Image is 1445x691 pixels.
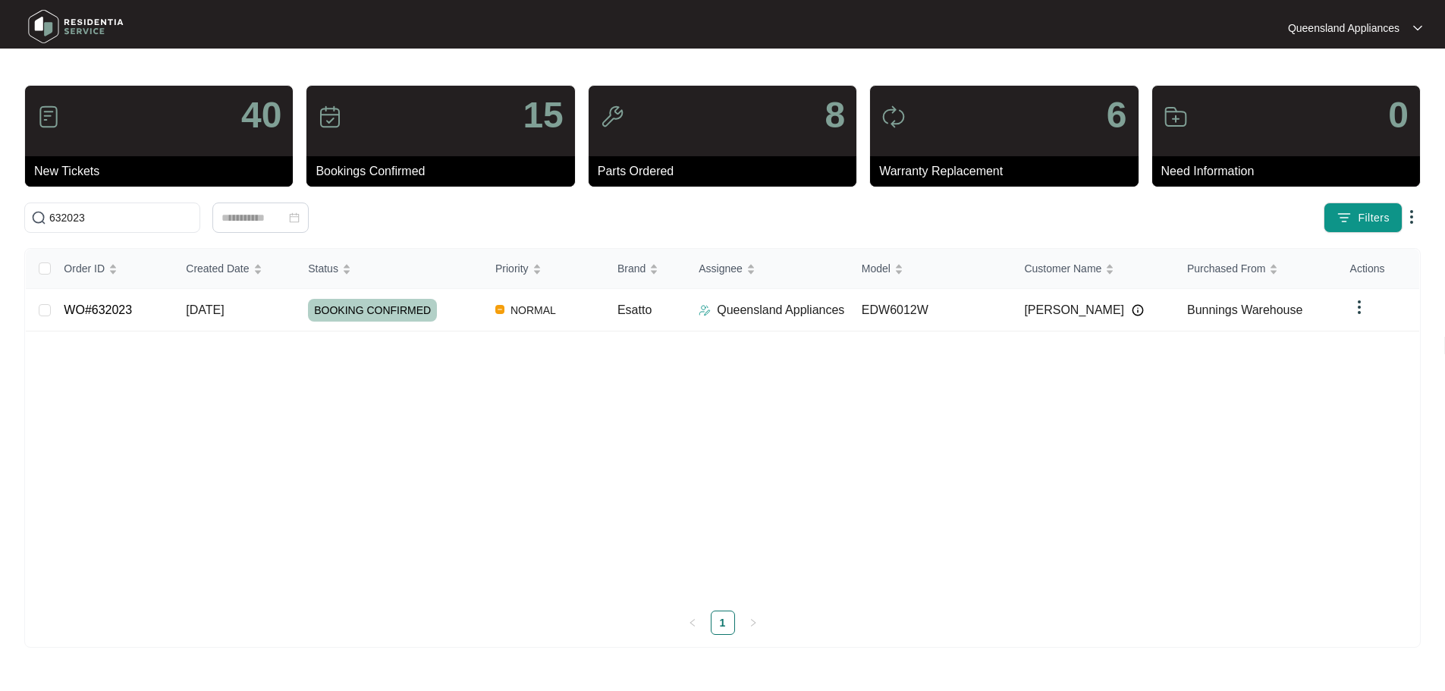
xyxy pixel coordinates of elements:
img: residentia service logo [23,4,129,49]
button: left [680,611,705,635]
span: BOOKING CONFIRMED [308,299,437,322]
li: Previous Page [680,611,705,635]
img: icon [881,105,906,129]
img: Assigner Icon [699,304,711,316]
span: [PERSON_NAME] [1024,301,1124,319]
a: 1 [712,611,734,634]
img: dropdown arrow [1403,208,1421,226]
p: Need Information [1161,162,1420,181]
th: Customer Name [1012,249,1175,289]
p: Queensland Appliances [1288,20,1399,36]
li: Next Page [741,611,765,635]
li: 1 [711,611,735,635]
button: filter iconFilters [1324,203,1403,233]
img: search-icon [31,210,46,225]
span: Brand [617,260,646,277]
td: EDW6012W [850,289,1013,331]
span: Purchased From [1187,260,1265,277]
th: Created Date [174,249,296,289]
p: 0 [1388,97,1409,133]
th: Assignee [686,249,850,289]
p: Parts Ordered [598,162,856,181]
img: Vercel Logo [495,305,504,314]
img: icon [36,105,61,129]
p: 8 [825,97,845,133]
span: Status [308,260,338,277]
span: Model [862,260,891,277]
span: Assignee [699,260,743,277]
img: icon [600,105,624,129]
img: filter icon [1337,210,1352,225]
p: Warranty Replacement [879,162,1138,181]
th: Actions [1338,249,1419,289]
span: Order ID [64,260,105,277]
th: Status [296,249,483,289]
img: dropdown arrow [1350,298,1368,316]
th: Order ID [52,249,174,289]
p: Bookings Confirmed [316,162,574,181]
th: Purchased From [1175,249,1338,289]
span: right [749,618,758,627]
span: left [688,618,697,627]
span: Filters [1358,210,1390,226]
p: Queensland Appliances [717,301,844,319]
img: icon [1164,105,1188,129]
span: Esatto [617,303,652,316]
p: 6 [1107,97,1127,133]
p: 15 [523,97,563,133]
span: Priority [495,260,529,277]
span: NORMAL [504,301,562,319]
p: 40 [241,97,281,133]
a: WO#632023 [64,303,132,316]
input: Search by Order Id, Assignee Name, Customer Name, Brand and Model [49,209,193,226]
img: Info icon [1132,304,1144,316]
button: right [741,611,765,635]
span: Bunnings Warehouse [1187,303,1302,316]
th: Model [850,249,1013,289]
span: Created Date [186,260,249,277]
p: New Tickets [34,162,293,181]
span: [DATE] [186,303,224,316]
th: Brand [605,249,686,289]
th: Priority [483,249,605,289]
img: dropdown arrow [1413,24,1422,32]
span: Customer Name [1024,260,1101,277]
img: icon [318,105,342,129]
